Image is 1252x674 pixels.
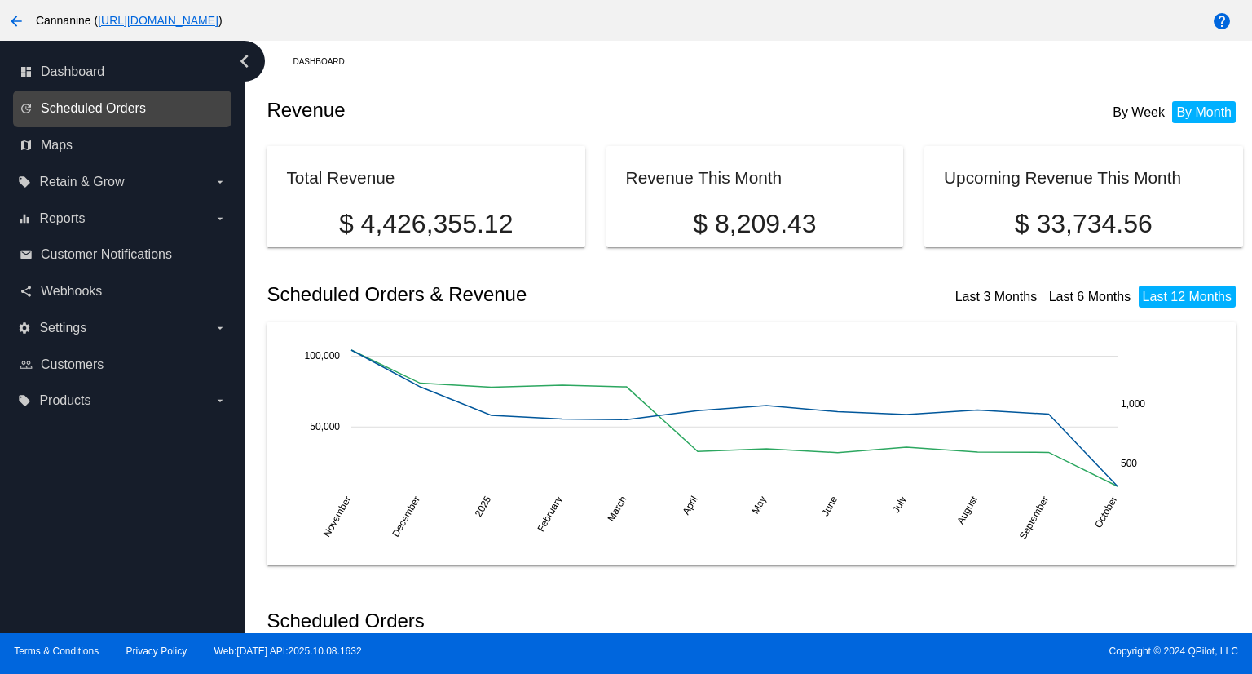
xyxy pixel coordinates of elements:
li: By Month [1172,101,1236,123]
i: share [20,285,33,298]
text: 1,000 [1121,397,1145,409]
a: Terms & Conditions [14,645,99,657]
h2: Revenue [267,99,755,122]
span: Products [39,393,90,408]
text: August [955,494,981,526]
a: share Webhooks [20,278,227,304]
a: Privacy Policy [126,645,187,657]
h2: Upcoming Revenue This Month [944,168,1181,187]
span: Maps [41,138,73,153]
span: Settings [39,321,86,335]
i: update [20,102,33,115]
span: Dashboard [41,64,104,79]
a: Last 6 Months [1049,290,1131,304]
i: people_outline [20,358,33,371]
i: dashboard [20,65,33,78]
text: December [390,494,423,539]
h2: Scheduled Orders & Revenue [267,283,755,306]
i: arrow_drop_down [214,321,227,335]
a: Web:[DATE] API:2025.10.08.1632 [214,645,362,657]
p: $ 4,426,355.12 [286,209,565,239]
text: 50,000 [311,421,341,432]
text: July [890,494,909,514]
text: 500 [1121,457,1137,468]
a: Dashboard [293,49,359,74]
i: map [20,139,33,152]
text: April [681,494,700,517]
i: local_offer [18,175,31,188]
mat-icon: arrow_back [7,11,26,31]
text: September [1017,494,1051,541]
a: map Maps [20,132,227,158]
i: arrow_drop_down [214,394,227,407]
a: [URL][DOMAIN_NAME] [98,14,218,27]
text: June [820,494,840,518]
text: November [321,494,354,539]
a: email Customer Notifications [20,242,227,268]
span: Customer Notifications [41,247,172,262]
a: Last 3 Months [955,290,1038,304]
text: October [1093,494,1120,530]
text: 100,000 [305,350,341,361]
a: dashboard Dashboard [20,59,227,85]
p: $ 8,209.43 [626,209,884,239]
span: Webhooks [41,284,102,299]
h2: Total Revenue [286,168,395,187]
mat-icon: help [1212,11,1232,31]
h2: Revenue This Month [626,168,782,187]
i: settings [18,321,31,335]
span: Customers [41,357,104,372]
span: Copyright © 2024 QPilot, LLC [640,645,1238,657]
h2: Scheduled Orders [267,610,755,632]
li: By Week [1109,101,1169,123]
span: Retain & Grow [39,175,124,189]
a: people_outline Customers [20,352,227,378]
i: email [20,248,33,261]
p: $ 33,734.56 [944,209,1223,239]
text: March [606,494,629,523]
a: Last 12 Months [1143,290,1232,304]
text: February [536,494,565,534]
text: May [750,494,769,516]
i: arrow_drop_down [214,212,227,225]
span: Cannanine ( ) [36,14,223,27]
i: local_offer [18,394,31,407]
span: Scheduled Orders [41,101,146,116]
i: chevron_left [231,48,258,74]
i: arrow_drop_down [214,175,227,188]
text: 2025 [473,494,494,518]
span: Reports [39,211,85,226]
a: update Scheduled Orders [20,95,227,122]
i: equalizer [18,212,31,225]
